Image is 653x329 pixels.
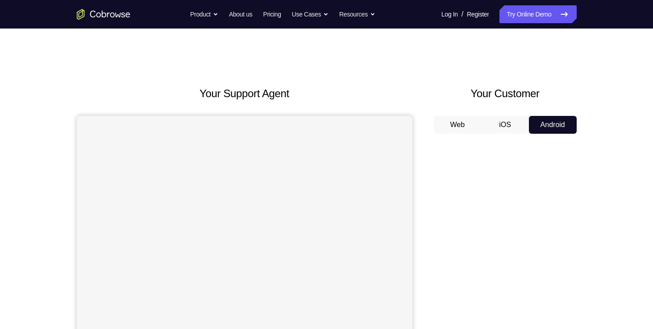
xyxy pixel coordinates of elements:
a: Go to the home page [77,9,130,20]
h2: Your Support Agent [77,86,412,102]
a: Try Online Demo [499,5,576,23]
button: Android [529,116,577,134]
button: Resources [339,5,375,23]
a: Log In [441,5,458,23]
a: About us [229,5,252,23]
button: iOS [481,116,529,134]
span: / [462,9,463,20]
a: Pricing [263,5,281,23]
a: Register [467,5,489,23]
button: Product [190,5,218,23]
h2: Your Customer [434,86,577,102]
button: Use Cases [292,5,329,23]
button: Web [434,116,482,134]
